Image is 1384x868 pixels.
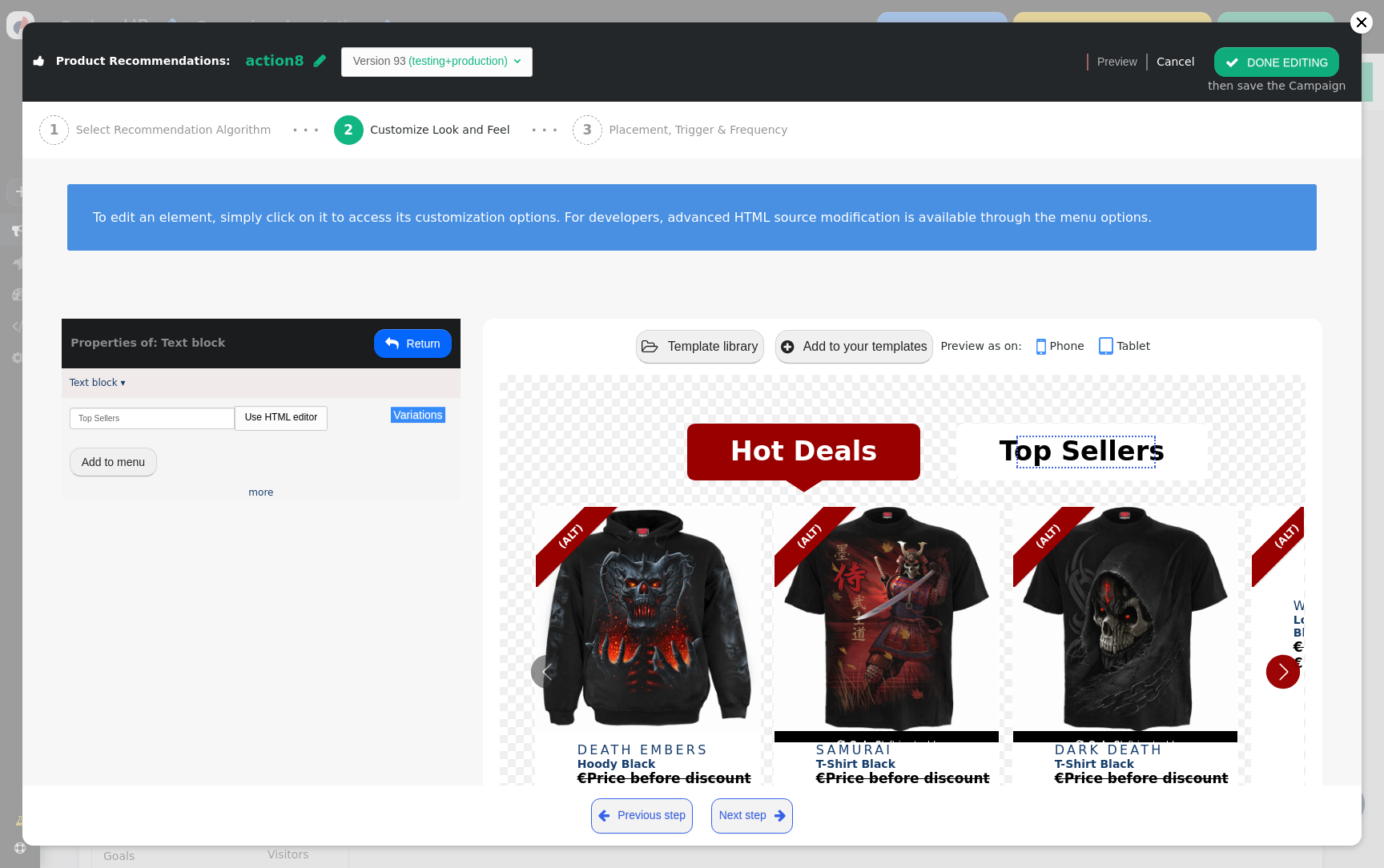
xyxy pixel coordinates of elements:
span: SAMURAI [816,742,892,757]
div: · · · [531,119,557,141]
span:  [598,806,610,826]
td: (testing+production) [406,53,510,70]
button: Variations [391,407,445,423]
font: €Price before discount [816,770,990,786]
span:  [513,55,521,66]
span:  [1099,336,1116,358]
a: Previous step [591,798,694,834]
td: Version 93 [353,53,406,70]
span: DEATH EMBERS [577,742,709,757]
span: Preview [1097,54,1137,70]
span: Select Recommendation Algorithm [76,122,278,139]
span:  [781,340,794,355]
b: 3 [583,122,593,138]
a: more [248,487,273,498]
strong: Only 8 [850,739,882,749]
svg: Previous [529,654,567,689]
span:  [1036,336,1049,358]
button: Add to your templates [775,330,933,363]
b: Properties of: [70,336,158,349]
span: Preview as on: [940,340,1032,352]
span: Product Recommendations: [56,55,231,68]
span:  [642,340,658,355]
font: (ALT) [553,519,589,555]
a: Tablet [1099,340,1150,352]
span: DARK DEATH [1055,742,1164,757]
span:  [34,56,44,67]
a: 1 Select Recommendation Algorithm · · · [39,102,334,159]
b: 2 [344,122,353,138]
a: Use HTML editor [235,407,328,429]
font: Hot Deals [730,437,878,467]
font: Top Sellers [1000,437,1165,467]
a: Text block ▾ [70,377,126,388]
span:  [1225,56,1239,69]
a: 3 Placement, Trigger & Frequency [573,102,824,159]
span:  [774,806,786,826]
font: left in stock! [850,739,936,749]
span:  [314,54,326,68]
strong: Only 8 [1088,739,1120,749]
button: Top Sellers [956,424,1208,480]
button: DONE EDITING [1214,47,1339,76]
a: Cancel [1157,55,1194,68]
span:  [1076,740,1083,749]
font: left in stock! [1088,739,1175,749]
span: Customize Look and Feel [370,122,517,139]
font: €Price before discount [1055,770,1229,786]
button: Template library [636,330,764,363]
font: (ALT) [1269,519,1306,555]
span:  [385,337,399,350]
a: 2 Customize Look and Feel · · · [334,102,573,159]
a: SAMURAIT-Shirt Black [816,744,895,770]
span:  [837,740,844,749]
font: (ALT) [792,519,828,555]
div: · · · [292,119,319,141]
button: Hot Deals [687,424,920,480]
a: DEATH EMBERSHoody Black [577,744,709,770]
div: then save the Campaign [1208,78,1346,94]
a: Next step [711,798,793,834]
b: 1 [50,122,59,138]
font: €Price before discount [577,770,751,786]
a: Phone [1036,340,1096,352]
span: action8 [245,53,304,69]
svg: Next [1264,654,1302,689]
button: Return [374,329,452,358]
font: (ALT) [1031,519,1067,555]
a: Preview [1097,47,1137,76]
span: Placement, Trigger & Frequency [609,122,795,139]
b: Text block [161,336,225,349]
button: Add to menu [70,448,157,476]
div: To edit an element, simply click on it to access its customization options. For developers, advan... [93,210,1291,225]
a: DARK DEATHT-Shirt Black [1055,744,1164,770]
